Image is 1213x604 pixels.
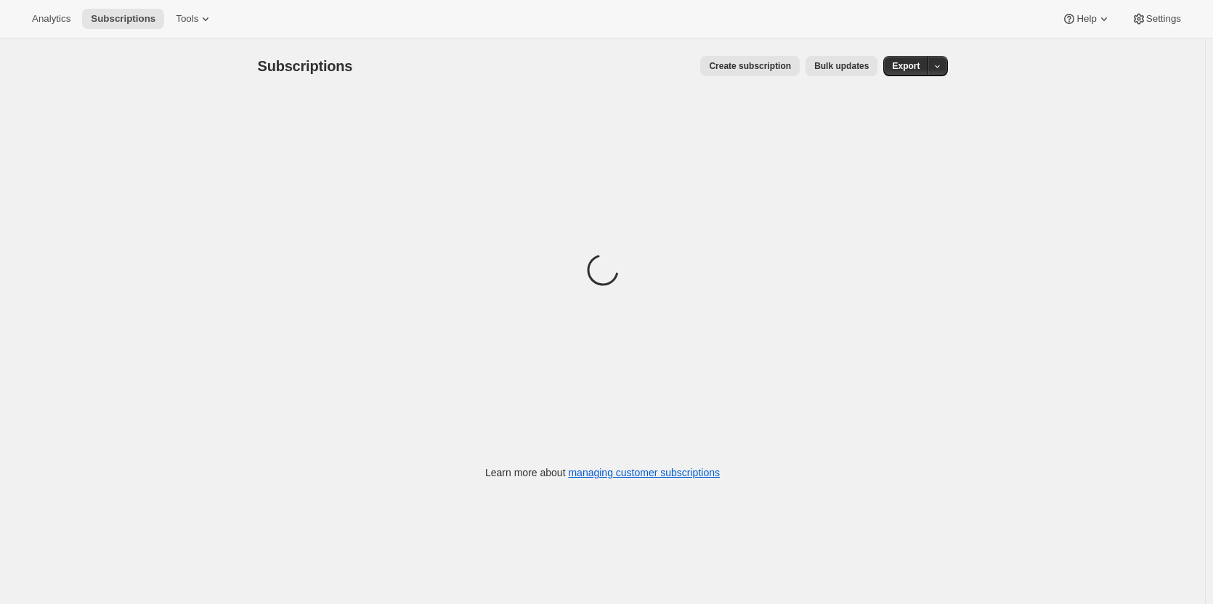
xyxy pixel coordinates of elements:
[883,56,928,76] button: Export
[167,9,222,29] button: Tools
[1123,9,1190,29] button: Settings
[258,58,353,74] span: Subscriptions
[91,13,155,25] span: Subscriptions
[1146,13,1181,25] span: Settings
[1053,9,1119,29] button: Help
[814,60,869,72] span: Bulk updates
[568,467,720,478] a: managing customer subscriptions
[23,9,79,29] button: Analytics
[709,60,791,72] span: Create subscription
[700,56,800,76] button: Create subscription
[892,60,920,72] span: Export
[176,13,198,25] span: Tools
[1076,13,1096,25] span: Help
[806,56,877,76] button: Bulk updates
[485,465,720,480] p: Learn more about
[82,9,164,29] button: Subscriptions
[32,13,70,25] span: Analytics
